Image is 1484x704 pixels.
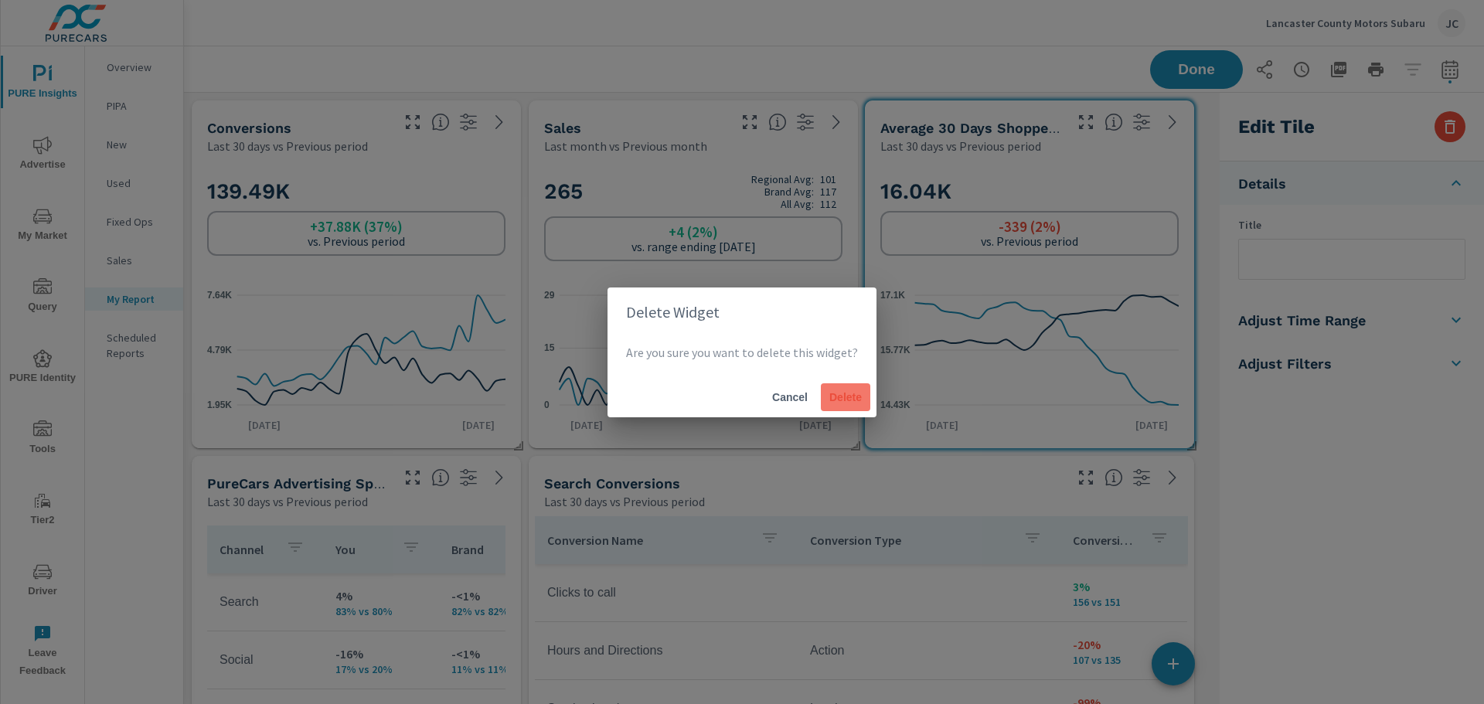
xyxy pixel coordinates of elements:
[821,383,870,411] button: Delete
[626,300,858,325] h2: Delete Widget
[765,383,815,411] button: Cancel
[626,343,858,362] p: Are you sure you want to delete this widget?
[827,390,864,404] span: Delete
[771,390,808,404] span: Cancel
